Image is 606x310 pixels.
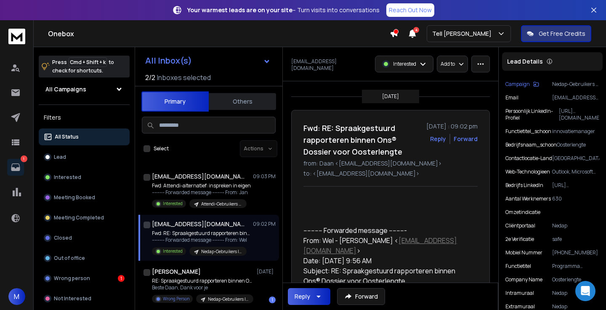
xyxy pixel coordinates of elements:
div: 1 [269,297,276,303]
button: M [8,288,25,305]
p: [DATE] [382,93,399,100]
button: Lead [39,149,130,166]
h1: All Inbox(s) [145,56,192,65]
p: Email [505,94,518,101]
button: Campaign [505,81,539,88]
button: Out of office [39,250,130,267]
p: Interested [54,174,81,181]
p: Aantal Werknemers [505,195,551,202]
p: Cliëntportaal [505,222,535,229]
p: Wrong person [54,275,90,282]
button: Not Interested [39,290,130,307]
label: Select [154,145,169,152]
p: Fwd: RE: Spraakgestuurd rapporteren binnen [152,230,253,237]
p: 2e Verificatie [505,236,534,243]
button: Closed [39,230,130,246]
span: 4 [413,27,419,33]
p: Lead [54,154,66,160]
p: All Status [55,134,79,140]
p: Interested [393,61,416,67]
p: Beste Daan, Dank voor je [152,284,253,291]
p: Oosterlengte [557,142,599,148]
button: All Status [39,128,130,145]
p: ---------- Forwarded message --------- From: Jan [152,189,251,196]
button: Primary [141,91,209,112]
p: Extramuraal [505,303,535,310]
p: Web-technologieen [505,168,550,175]
button: All Inbox(s) [138,52,277,69]
p: [URL][DOMAIN_NAME] [552,182,599,189]
h3: Filters [39,112,130,123]
p: [EMAIL_ADDRESS][DOMAIN_NAME] [552,94,599,101]
div: 1 [118,275,125,282]
button: Reply [430,135,446,143]
span: Cmd + Shift + k [69,57,107,67]
p: functietitel_schoon [505,128,551,135]
p: Campaign [505,81,530,88]
p: Programma Manager Innovatie [552,263,599,270]
img: logo [8,29,25,44]
h1: All Campaigns [45,85,86,94]
p: bedrijfsnaam_schoon [505,142,557,148]
p: safe [552,236,599,243]
p: Interested [163,200,183,207]
p: Intramuraal [505,290,534,297]
p: 630 [552,195,599,202]
p: Outlook, Microsoft Office 365, Mobile Friendly, Google Tag Manager [552,168,599,175]
h1: [EMAIL_ADDRESS][DOMAIN_NAME] [152,220,245,228]
div: Date: [DATE] 9:56 AM [303,256,471,266]
p: [URL][DOMAIN_NAME] [559,108,599,121]
p: 09:02 PM [253,221,276,227]
p: innovatiemanager [552,128,599,135]
p: RE: Spraakgestuurd rapporteren binnen Ons® [152,278,253,284]
div: From: Wel - [PERSON_NAME] < > [303,235,471,256]
p: Nedap-Gebruikers | September + Oktober 2025 [201,249,242,255]
p: [DATE] [257,268,276,275]
a: Reach Out Now [386,3,434,17]
button: Wrong person1 [39,270,130,287]
p: Tell [PERSON_NAME] [432,29,495,38]
p: [DATE] : 09:02 pm [426,122,478,131]
p: Attendi-Gebruikers | September + Oktober 2025 [201,201,242,207]
p: – Turn visits into conversations [187,6,380,14]
p: Add to [441,61,455,67]
h1: Fwd: RE: Spraakgestuurd rapporteren binnen Ons® Dossier voor Oosterlengte [303,122,421,158]
p: Nedap [552,290,599,297]
p: Press to check for shortcuts. [52,58,114,75]
p: Lead Details [507,57,543,66]
button: Forward [337,288,385,305]
p: ---------- Forwarded message --------- From: Wel [152,237,253,243]
p: Mobiel Nummer [505,249,542,256]
p: [GEOGRAPHIC_DATA] [552,155,599,162]
div: ---------- Forwarded message --------- [303,225,471,235]
p: from: Daan <[EMAIL_ADDRESS][DOMAIN_NAME]> [303,159,478,168]
p: to: <[EMAIL_ADDRESS][DOMAIN_NAME]> [303,169,478,178]
p: Functietitel [505,263,531,270]
p: Meeting Completed [54,214,104,221]
p: Wrong Person [163,296,189,302]
p: 09:03 PM [253,173,276,180]
button: Meeting Booked [39,189,130,206]
h1: Onebox [48,29,390,39]
div: Reply [295,292,310,301]
p: Nedap-Gebruikers | September + Oktober 2025 [552,81,599,88]
p: Nedap [552,222,599,229]
h3: Inboxes selected [157,72,211,83]
p: Oosterlengte [552,276,599,283]
p: Contactlocatie-land [505,155,552,162]
p: Fwd: Attendi-alternatief: inspreken in eigen [152,182,251,189]
h1: [EMAIL_ADDRESS][DOMAIN_NAME] [152,172,245,181]
button: Reply [288,288,330,305]
h1: [PERSON_NAME] [152,267,201,276]
button: Interested [39,169,130,186]
p: [EMAIL_ADDRESS][DOMAIN_NAME] [291,58,370,72]
button: Others [209,92,276,111]
p: Bedrijfs LinkedIn [505,182,543,189]
p: Company Name [505,276,542,283]
p: [PHONE_NUMBER] [552,249,599,256]
div: Open Intercom Messenger [575,281,595,301]
p: Omzetindicatie [505,209,540,216]
p: Get Free Credits [539,29,585,38]
p: Meeting Booked [54,194,95,201]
